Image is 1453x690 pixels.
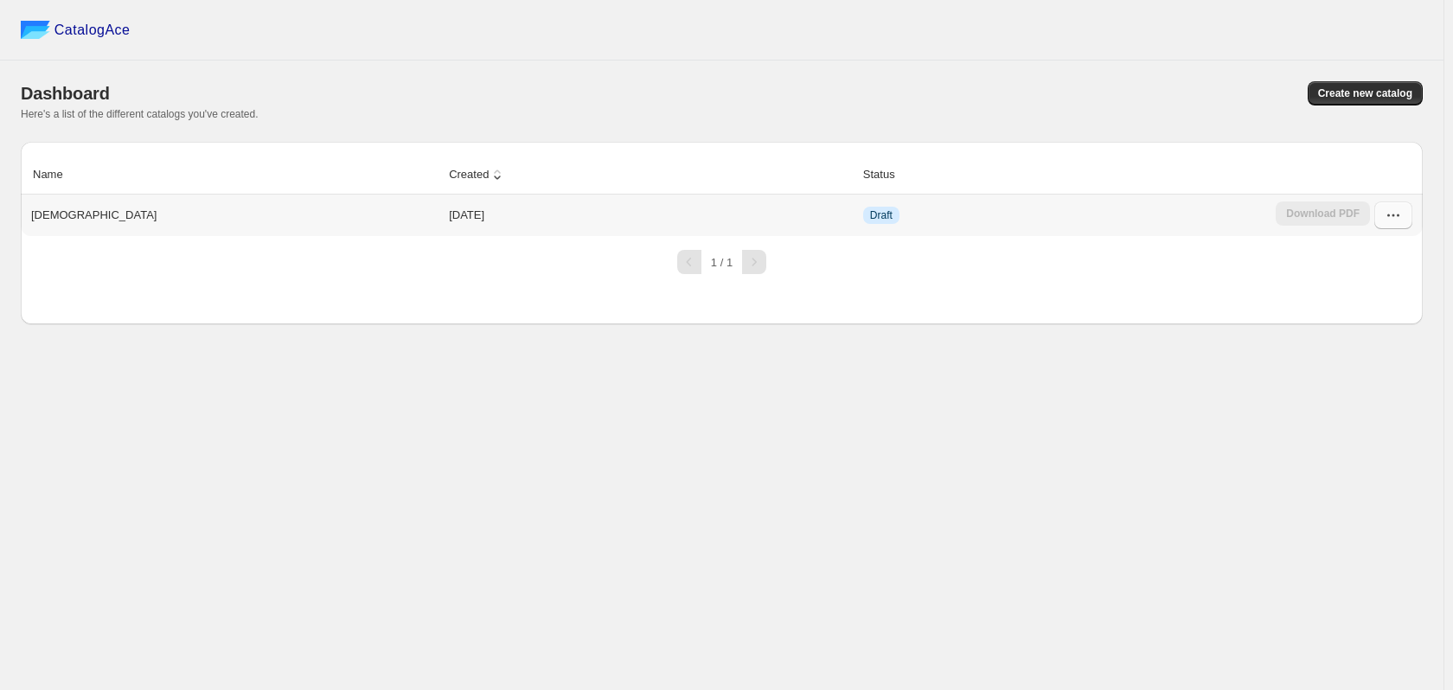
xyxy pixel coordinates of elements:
button: Created [446,158,509,191]
img: catalog ace [21,21,50,39]
td: [DATE] [444,195,858,236]
p: [DEMOGRAPHIC_DATA] [31,207,157,224]
span: Here's a list of the different catalogs you've created. [21,108,259,120]
span: Dashboard [21,84,110,103]
button: Status [861,158,915,191]
button: Create new catalog [1308,81,1423,105]
span: CatalogAce [54,22,131,39]
span: Draft [870,208,893,222]
span: Create new catalog [1318,86,1412,100]
span: 1 / 1 [711,256,733,269]
button: Name [30,158,83,191]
